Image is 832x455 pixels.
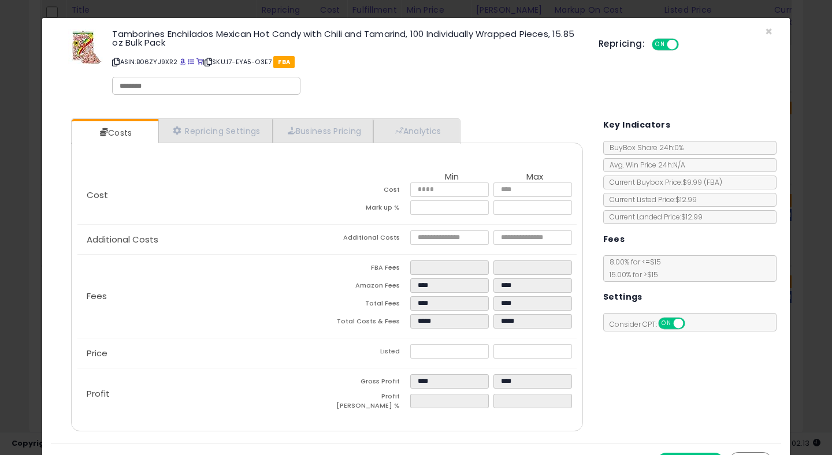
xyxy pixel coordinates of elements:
[683,319,701,329] span: OFF
[273,119,374,143] a: Business Pricing
[158,119,273,143] a: Repricing Settings
[196,57,203,66] a: Your listing only
[604,212,703,222] span: Current Landed Price: $12.99
[188,57,194,66] a: All offer listings
[327,182,410,200] td: Cost
[704,177,722,187] span: ( FBA )
[327,296,410,314] td: Total Fees
[604,195,697,204] span: Current Listed Price: $12.99
[604,270,658,279] span: 15.00 % for > $15
[603,290,642,304] h5: Settings
[659,319,674,329] span: ON
[327,278,410,296] td: Amazon Fees
[112,53,581,71] p: ASIN: B06ZYJ9XR2 | SKU: I7-EYA5-O3E7
[327,230,410,248] td: Additional Costs
[180,57,186,66] a: BuyBox page
[77,349,327,358] p: Price
[677,40,696,50] span: OFF
[653,40,667,50] span: ON
[327,314,410,332] td: Total Costs & Fees
[604,257,661,279] span: 8.00 % for <= $15
[599,39,645,49] h5: Repricing:
[410,172,493,182] th: Min
[604,160,685,170] span: Avg. Win Price 24h: N/A
[68,29,103,64] img: 5135b8c3LLL._SL60_.jpg
[72,121,157,144] a: Costs
[273,56,295,68] span: FBA
[77,191,327,200] p: Cost
[77,235,327,244] p: Additional Costs
[327,344,410,362] td: Listed
[604,143,684,152] span: BuyBox Share 24h: 0%
[77,292,327,301] p: Fees
[77,389,327,398] p: Profit
[493,172,577,182] th: Max
[373,119,459,143] a: Analytics
[112,29,581,47] h3: Tamborines Enchilados Mexican Hot Candy with Chili and Tamarind, 100 Individually Wrapped Pieces,...
[327,374,410,392] td: Gross Profit
[765,23,772,40] span: ×
[604,177,722,187] span: Current Buybox Price:
[603,118,671,132] h5: Key Indicators
[603,232,625,247] h5: Fees
[327,392,410,413] td: Profit [PERSON_NAME] %
[604,319,700,329] span: Consider CPT:
[327,260,410,278] td: FBA Fees
[327,200,410,218] td: Mark up %
[682,177,722,187] span: $9.99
